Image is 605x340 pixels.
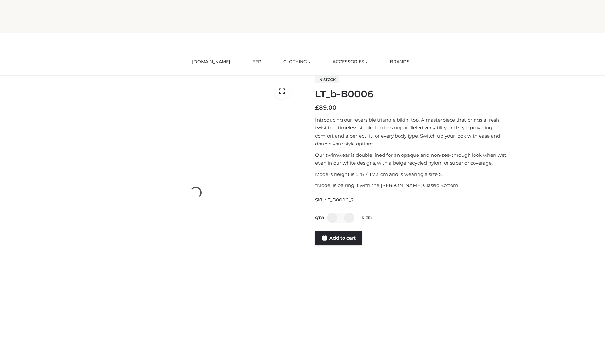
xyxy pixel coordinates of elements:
span: LT_B0006_2 [326,197,354,203]
a: BRANDS [385,55,418,69]
a: Add to cart [315,231,362,245]
span: SKU: [315,196,354,204]
span: £ [315,104,319,111]
a: CLOTHING [279,55,315,69]
p: Introducing our reversible triangle bikini top. A masterpiece that brings a fresh twist to a time... [315,116,511,148]
label: Size: [362,215,372,220]
h1: LT_b-B0006 [315,88,511,100]
a: [DOMAIN_NAME] [187,55,235,69]
span: In stock [315,76,339,83]
p: Model’s height is 5 ‘8 / 173 cm and is wearing a size S. [315,170,511,178]
a: FFP [248,55,266,69]
bdi: 89.00 [315,104,337,111]
p: Our swimwear is double lined for an opaque and non-see-through look when wet, even in our white d... [315,151,511,167]
p: *Model is pairing it with the [PERSON_NAME] Classic Bottom [315,181,511,190]
a: ACCESSORIES [328,55,372,69]
label: QTY: [315,215,324,220]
